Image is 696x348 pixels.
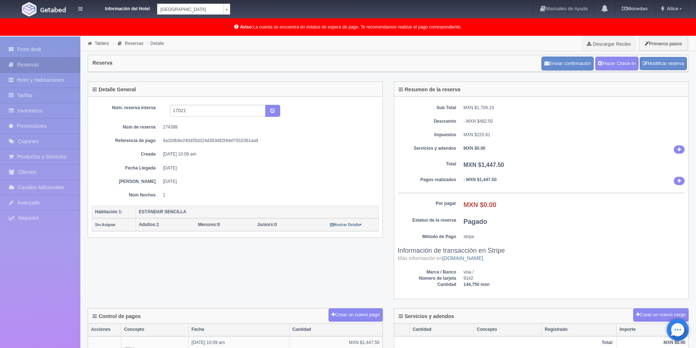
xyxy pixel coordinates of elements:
[145,40,166,47] li: Detalle
[398,247,685,262] h3: Información de transacción en Stripe
[398,161,456,167] dt: Total
[157,4,230,15] a: [GEOGRAPHIC_DATA]
[398,275,456,282] dt: Número de tarjeta
[464,282,490,287] b: 144,750 mxn
[95,41,109,46] a: Tablero
[125,41,144,46] a: Reservas
[189,324,289,336] th: Fecha
[398,105,456,111] dt: Sub Total
[474,324,542,336] th: Concepto
[92,60,113,66] h4: Reserva
[289,324,383,336] th: Cantidad
[464,218,487,225] b: Pagado
[464,146,486,151] b: MXN $0.00
[97,151,156,157] dt: Creada
[464,201,497,209] b: MXN $0.00
[640,57,687,70] a: Modificar reserva
[22,2,37,16] img: Getabed
[399,87,461,92] h4: Resumen de la reserva
[198,222,220,227] span: 0
[95,223,115,227] small: Sin Asignar
[240,24,253,30] b: Aviso:
[464,118,685,125] div: - MXN $482.50
[398,234,456,240] dt: Método de Pago
[95,209,122,214] b: Habitación 1:
[160,4,220,15] span: [GEOGRAPHIC_DATA]
[398,132,456,138] dt: Impuestos
[464,275,685,282] dd: 9142
[398,177,456,183] dt: Pagos realizados
[163,179,373,185] dd: [DATE]
[398,200,456,207] dt: Por pagar
[398,282,456,288] dt: Cantidad
[163,124,373,130] dd: 274388
[97,138,156,144] dt: Referencia de pago
[328,308,383,322] button: Crear un nuevo pago
[541,324,616,336] th: Registrado
[464,234,685,240] dd: stripe
[399,314,454,319] h4: Servicios y adendos
[163,151,373,157] dd: [DATE] 10:09 am
[633,308,689,322] button: Crear un nuevo cargo
[163,192,373,198] dd: 1
[198,222,217,227] strong: Menores:
[139,222,157,227] strong: Adultos:
[330,223,362,227] small: Mostrar Detalle
[257,222,277,227] span: 0
[442,255,483,261] a: [DOMAIN_NAME]
[92,314,141,319] h4: Control de pagos
[464,105,685,111] dd: MXN $1,709.19
[163,165,373,171] dd: [DATE]
[139,222,159,227] span: 1
[163,138,373,144] dd: 9a1b0b9e240d35d324d383d92f4def7910381aa9
[40,7,66,12] img: Getabed
[398,217,456,223] dt: Estatus de la reserva
[583,37,635,51] a: Descargar Recibo
[97,165,156,171] dt: Fecha Llegada
[464,269,685,275] dd: visa /
[88,324,121,336] th: Acciones
[97,179,156,185] dt: [PERSON_NAME]
[92,87,136,92] h4: Detalle General
[97,192,156,198] dt: Núm Noches
[639,37,688,51] button: Primeros pasos
[257,222,274,227] strong: Juniors:
[398,269,456,275] dt: Marca / Banco
[136,206,379,218] th: ESTÁNDAR SENCILLA
[330,222,362,227] a: Mostrar Detalle
[410,324,474,336] th: Cantidad
[541,57,594,70] button: Enviar confirmación
[665,6,678,11] span: Alice
[97,105,156,111] dt: Núm. reserva interna
[398,255,483,261] small: Más información en
[464,132,685,138] dd: MXN $220.81
[595,57,639,70] a: Hacer Check-In
[464,162,504,168] b: MXN $1,447.50
[464,177,497,182] b: - MXN $1,447.50
[91,4,150,12] dt: Información del Hotel
[616,324,688,336] th: Importe
[398,118,456,125] dt: Descuento
[121,324,189,336] th: Concepto
[398,145,456,152] dt: Servicios y adendos
[622,6,647,11] b: Monedas
[97,124,156,130] dt: Núm de reserva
